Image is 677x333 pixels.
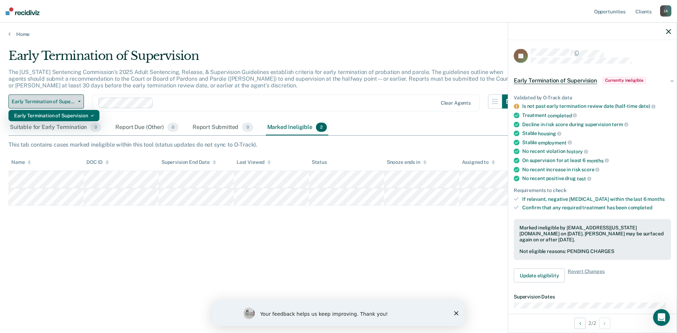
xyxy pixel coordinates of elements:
[242,123,253,132] span: 0
[522,121,671,128] div: Decline in risk score during supervision
[577,175,591,181] span: test
[568,269,604,283] span: Revert Changes
[522,112,671,118] div: Treatment
[522,166,671,173] div: No recent increase in risk
[6,7,39,15] img: Recidiviz
[519,225,665,242] div: Marked ineligible by [EMAIL_ADDRESS][US_STATE][DOMAIN_NAME] on [DATE]. [PERSON_NAME] may be surfa...
[522,196,671,202] div: If relevant, negative [MEDICAL_DATA] within the last 6
[212,301,465,326] iframe: Survey by Kim from Recidiviz
[660,5,671,17] div: J A
[538,130,561,136] span: housing
[567,149,588,154] span: history
[653,309,670,326] iframe: Intercom live chat
[316,123,327,132] span: 2
[514,94,671,100] div: Validated by O-Track data
[599,317,610,329] button: Next Opportunity
[522,130,671,137] div: Stable
[522,157,671,164] div: On supervision for at least 6
[462,159,495,165] div: Assigned to
[8,49,516,69] div: Early Termination of Supervision
[387,159,427,165] div: Snooze ends in
[514,269,565,283] button: Update eligibility
[514,77,597,84] span: Early Termination of Supervision
[519,248,665,254] div: Not eligible reasons: PENDING CHARGES
[522,205,671,211] div: Confirm that any required treatment has been
[574,317,586,329] button: Previous Opportunity
[167,123,178,132] span: 0
[522,103,671,110] div: Is not past early termination review date (half-time date)
[628,205,652,210] span: completed
[8,69,510,89] p: The [US_STATE] Sentencing Commission’s 2025 Adult Sentencing, Release, & Supervision Guidelines e...
[86,159,109,165] div: DOC ID
[522,148,671,155] div: No recent violation
[522,139,671,146] div: Stable
[508,314,677,332] div: 2 / 2
[581,167,599,172] span: score
[237,159,271,165] div: Last Viewed
[8,31,669,37] a: Home
[8,141,669,148] div: This tab contains cases marked ineligible within this tool (status updates do not sync to O-Track).
[514,294,671,300] dt: Supervision Dates
[8,120,103,135] div: Suitable for Early Termination
[441,100,471,106] div: Clear agents
[548,112,577,118] span: completed
[647,196,664,202] span: months
[522,175,671,182] div: No recent positive drug
[612,122,628,127] span: term
[11,159,31,165] div: Name
[12,99,75,105] span: Early Termination of Supervision
[14,110,94,121] div: Early Termination of Supervision
[312,159,327,165] div: Status
[508,69,677,92] div: Early Termination of SupervisionCurrently ineligible
[90,123,101,132] span: 0
[603,77,646,84] span: Currently ineligible
[161,159,216,165] div: Supervision End Date
[538,140,572,145] span: employment
[266,120,329,135] div: Marked Ineligible
[191,120,255,135] div: Report Submitted
[514,187,671,193] div: Requirements to check
[114,120,179,135] div: Report Due (Other)
[587,158,609,163] span: months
